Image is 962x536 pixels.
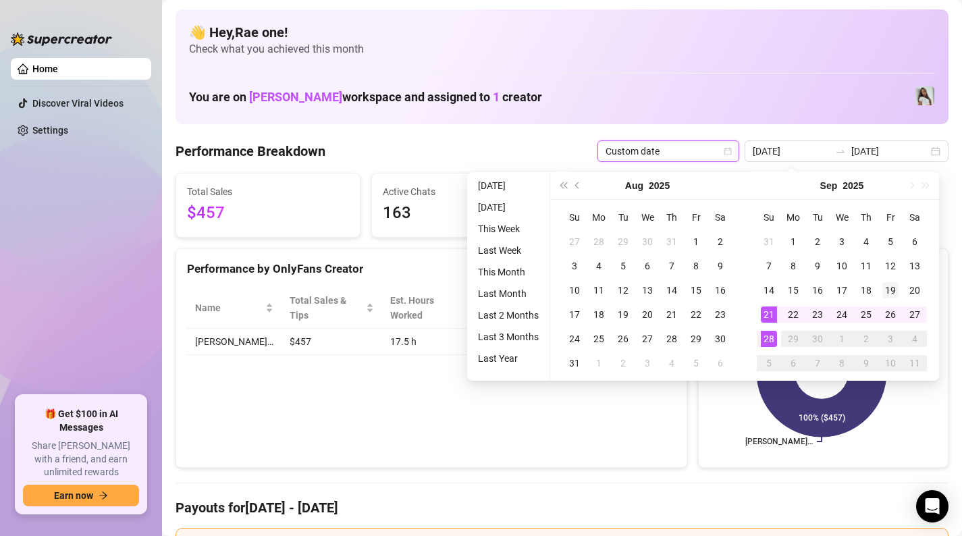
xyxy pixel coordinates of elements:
[761,282,777,298] div: 14
[712,282,728,298] div: 16
[858,306,874,323] div: 25
[712,331,728,347] div: 30
[562,302,587,327] td: 2025-08-17
[688,331,704,347] div: 29
[382,329,484,355] td: 17.5 h
[187,200,349,226] span: $457
[830,351,854,375] td: 2025-10-08
[830,205,854,230] th: We
[708,351,732,375] td: 2025-09-06
[688,258,704,274] div: 8
[761,306,777,323] div: 21
[473,242,544,259] li: Last Week
[566,331,583,347] div: 24
[187,288,282,329] th: Name
[903,205,927,230] th: Sa
[32,98,124,109] a: Discover Viral Videos
[708,278,732,302] td: 2025-08-16
[493,90,500,104] span: 1
[639,282,656,298] div: 13
[195,300,263,315] span: Name
[907,355,923,371] div: 11
[854,351,878,375] td: 2025-10-09
[903,254,927,278] td: 2025-09-13
[805,254,830,278] td: 2025-09-09
[907,234,923,250] div: 6
[830,254,854,278] td: 2025-09-10
[639,355,656,371] div: 3
[611,351,635,375] td: 2025-09-02
[625,172,643,199] button: Choose a month
[781,230,805,254] td: 2025-09-01
[708,205,732,230] th: Sa
[556,172,570,199] button: Last year (Control + left)
[785,306,801,323] div: 22
[761,258,777,274] div: 7
[562,327,587,351] td: 2025-08-24
[712,306,728,323] div: 23
[834,234,850,250] div: 3
[708,230,732,254] td: 2025-08-02
[781,351,805,375] td: 2025-10-06
[903,302,927,327] td: 2025-09-27
[23,485,139,506] button: Earn nowarrow-right
[587,351,611,375] td: 2025-09-01
[684,278,708,302] td: 2025-08-15
[390,293,465,323] div: Est. Hours Worked
[664,306,680,323] div: 21
[757,205,781,230] th: Su
[858,234,874,250] div: 4
[660,230,684,254] td: 2025-07-31
[688,306,704,323] div: 22
[684,327,708,351] td: 2025-08-29
[882,355,899,371] div: 10
[566,282,583,298] div: 10
[907,282,923,298] div: 20
[615,234,631,250] div: 29
[660,351,684,375] td: 2025-09-04
[635,302,660,327] td: 2025-08-20
[591,331,607,347] div: 25
[282,329,382,355] td: $457
[745,437,813,446] text: [PERSON_NAME]…
[712,258,728,274] div: 9
[834,258,850,274] div: 10
[383,200,545,226] span: 163
[660,327,684,351] td: 2025-08-28
[757,351,781,375] td: 2025-10-05
[907,258,923,274] div: 13
[781,327,805,351] td: 2025-09-29
[712,234,728,250] div: 2
[757,230,781,254] td: 2025-08-31
[635,230,660,254] td: 2025-07-30
[785,331,801,347] div: 29
[878,302,903,327] td: 2025-09-26
[11,32,112,46] img: logo-BBDzfeDw.svg
[473,307,544,323] li: Last 2 Months
[611,302,635,327] td: 2025-08-19
[903,278,927,302] td: 2025-09-20
[903,351,927,375] td: 2025-10-11
[830,302,854,327] td: 2025-09-24
[761,331,777,347] div: 28
[781,254,805,278] td: 2025-09-08
[907,306,923,323] div: 27
[785,355,801,371] div: 6
[615,355,631,371] div: 2
[189,90,542,105] h1: You are on workspace and assigned to creator
[635,351,660,375] td: 2025-09-03
[809,282,826,298] div: 16
[724,147,732,155] span: calendar
[615,282,631,298] div: 12
[383,184,545,199] span: Active Chats
[684,302,708,327] td: 2025-08-22
[805,351,830,375] td: 2025-10-07
[854,205,878,230] th: Th
[290,293,363,323] span: Total Sales & Tips
[809,258,826,274] div: 9
[882,258,899,274] div: 12
[858,282,874,298] div: 18
[805,327,830,351] td: 2025-09-30
[615,258,631,274] div: 5
[282,288,382,329] th: Total Sales & Tips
